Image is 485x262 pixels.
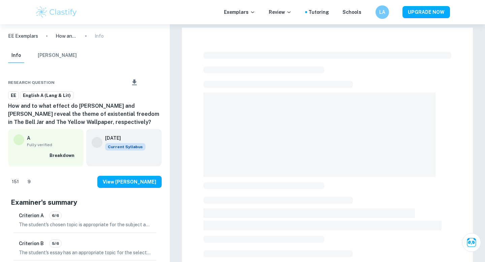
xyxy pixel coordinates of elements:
button: Info [8,48,24,63]
button: LA [376,5,389,19]
a: Tutoring [309,8,329,16]
span: 6/6 [50,212,61,219]
span: 9 [24,178,34,185]
div: Share [114,78,119,87]
span: Research question [8,79,55,86]
button: [PERSON_NAME] [38,48,77,63]
p: A [27,134,30,142]
button: Breakdown [48,151,78,161]
p: Info [95,32,104,40]
button: UPGRADE NOW [402,6,450,18]
h6: Criterion A [19,212,44,219]
p: Exemplars [224,8,255,16]
a: EE Exemplars [8,32,38,40]
a: English A (Lang & Lit) [20,91,73,100]
button: Help and Feedback [367,10,370,14]
button: View [PERSON_NAME] [97,176,162,188]
div: Bookmark [150,78,155,87]
h6: LA [379,8,386,16]
p: How and to what effect do [PERSON_NAME] and [PERSON_NAME] reveal the theme of existential freedom... [56,32,77,40]
span: EE [8,92,19,99]
span: 151 [8,178,23,185]
span: Fully verified [27,142,78,148]
h6: [DATE] [105,134,140,142]
a: Schools [343,8,361,16]
div: This exemplar is based on the current syllabus. Feel free to refer to it for inspiration/ideas wh... [105,143,145,151]
button: Ask Clai [462,233,481,252]
p: Review [269,8,292,16]
img: Clastify logo [35,5,78,19]
h6: How and to what effect do [PERSON_NAME] and [PERSON_NAME] reveal the theme of existential freedom... [8,102,162,126]
h6: Criterion B [19,240,44,247]
a: EE [8,91,19,100]
div: Report issue [156,78,162,87]
p: The student's essay has an appropriate topic for the selected subject and category, with relevant... [19,249,151,256]
span: Current Syllabus [105,143,145,151]
div: Download [120,74,148,91]
span: English A (Lang & Lit) [21,92,73,99]
p: The student's chosen topic is appropriate for the subject and category, with the material, text, ... [19,221,151,228]
span: 5/6 [50,240,61,247]
div: Dislike [24,176,34,187]
h5: Examiner's summary [11,197,159,207]
div: Like [8,176,23,187]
